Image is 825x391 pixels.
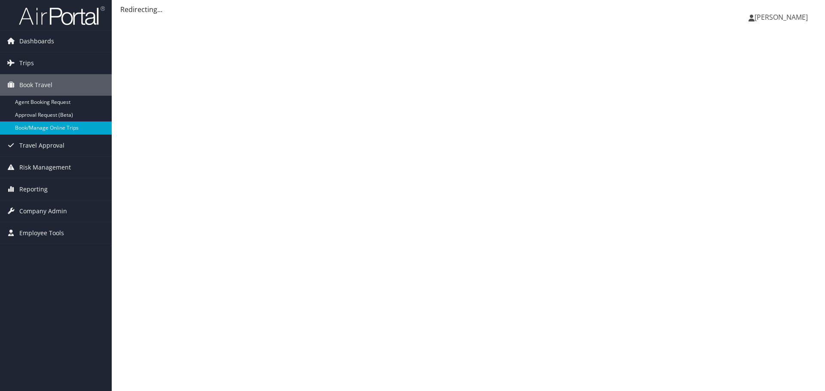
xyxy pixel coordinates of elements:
[19,6,105,26] img: airportal-logo.png
[19,200,67,222] span: Company Admin
[19,179,48,200] span: Reporting
[19,52,34,74] span: Trips
[19,30,54,52] span: Dashboards
[19,135,64,156] span: Travel Approval
[19,157,71,178] span: Risk Management
[19,222,64,244] span: Employee Tools
[120,4,816,15] div: Redirecting...
[755,12,808,22] span: [PERSON_NAME]
[19,74,52,96] span: Book Travel
[749,4,816,30] a: [PERSON_NAME]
